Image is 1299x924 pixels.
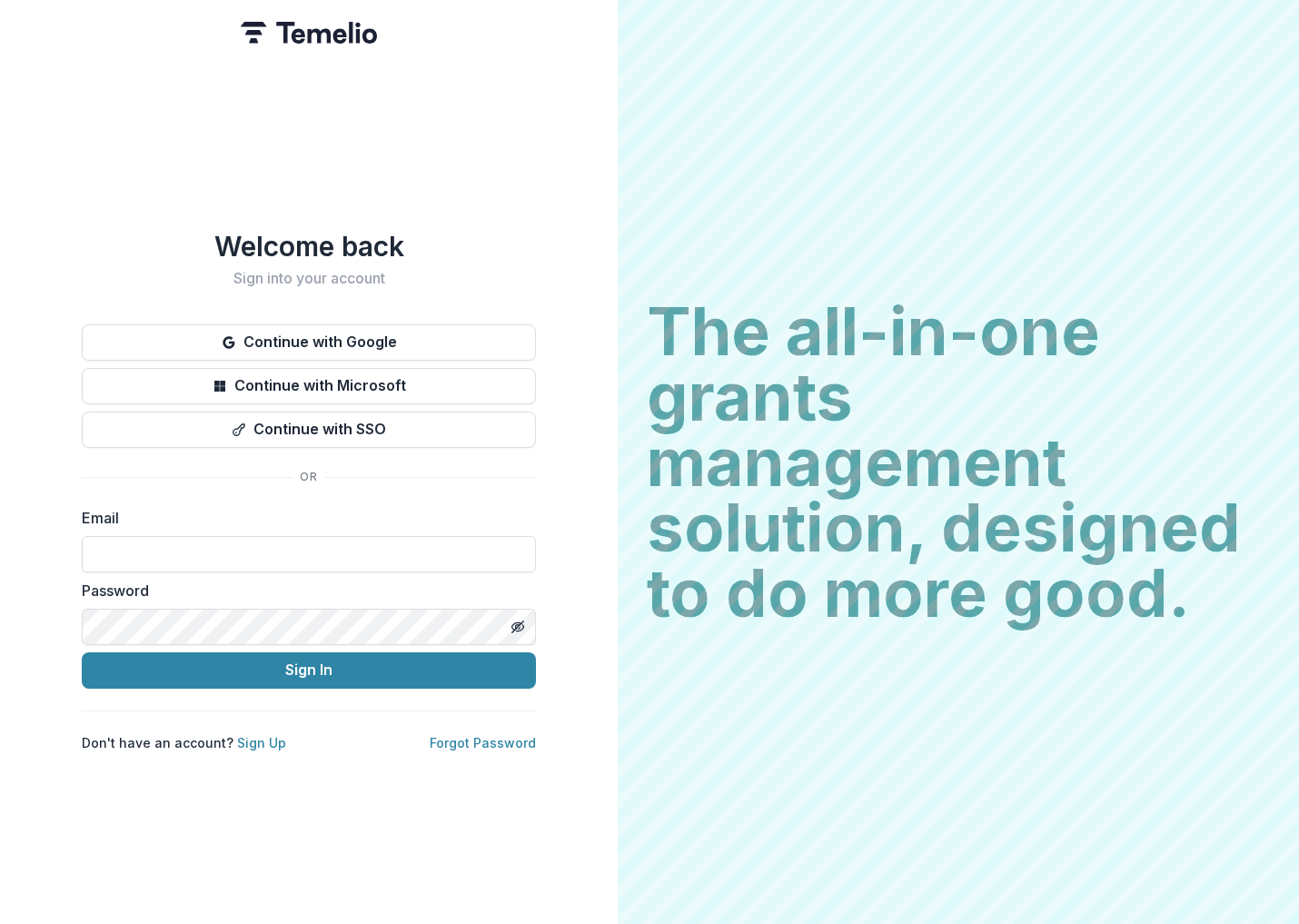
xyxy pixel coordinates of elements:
button: Continue with Google [82,324,536,361]
button: Toggle password visibility [503,612,532,641]
a: Sign Up [237,735,286,750]
label: Email [82,507,525,529]
h1: Welcome back [82,230,536,263]
h2: Sign into your account [82,270,536,287]
a: Forgot Password [430,735,536,750]
img: Temelio [241,22,377,44]
button: Continue with Microsoft [82,368,536,404]
button: Continue with SSO [82,412,536,448]
button: Sign In [82,652,536,689]
p: Don't have an account? [82,733,286,752]
label: Password [82,580,525,601]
